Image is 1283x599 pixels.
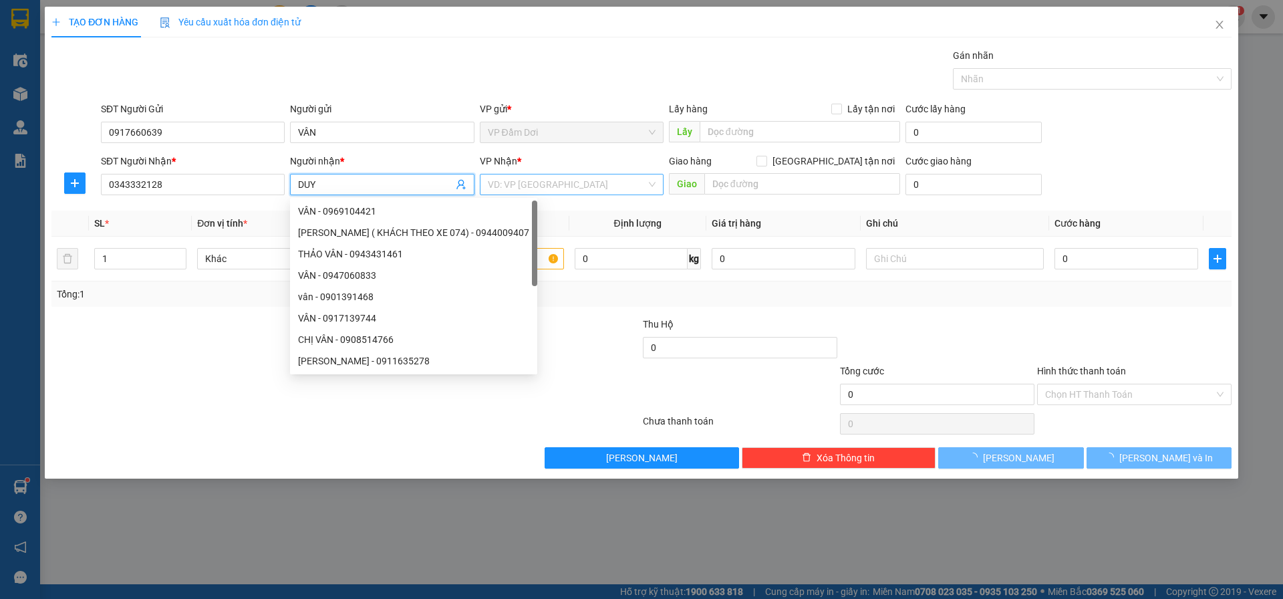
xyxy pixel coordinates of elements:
span: user-add [456,179,466,190]
input: Ghi Chú [866,248,1044,269]
input: Dọc đường [700,121,900,142]
input: Dọc đường [704,173,900,195]
div: NGUYỄN ÁI VÂN ( KHÁCH THEO XE 074) - 0944009407 [290,222,537,243]
span: Xóa Thông tin [817,451,875,465]
span: Tổng cước [840,366,884,376]
span: kg [688,248,701,269]
input: 0 [712,248,855,269]
span: Lấy hàng [669,104,708,114]
div: THẢO VÂN - 0943431461 [298,247,529,261]
div: SĐT Người Nhận [101,154,285,168]
div: VP gửi [480,102,664,116]
span: Giao hàng [669,156,712,166]
span: plus [51,17,61,27]
span: Giao [669,173,704,195]
label: Cước giao hàng [905,156,972,166]
button: deleteXóa Thông tin [742,447,936,469]
div: [PERSON_NAME] ( KHÁCH THEO XE 074) - 0944009407 [298,225,529,240]
label: Hình thức thanh toán [1037,366,1126,376]
span: [PERSON_NAME] [983,451,1054,465]
div: [PERSON_NAME] - 0911635278 [298,354,529,368]
span: delete [802,453,811,463]
span: Định lượng [614,218,662,229]
span: Cước hàng [1054,218,1101,229]
span: Thu Hộ [643,319,674,330]
div: VÂN - 0947060833 [290,265,537,286]
div: VÂN - 0969104421 [298,204,529,219]
div: Chưa thanh toán [641,414,839,437]
button: plus [64,172,86,194]
button: [PERSON_NAME] [938,447,1083,469]
span: Lấy tận nơi [842,102,900,116]
label: Gán nhãn [953,50,994,61]
button: [PERSON_NAME] và In [1087,447,1232,469]
input: Cước lấy hàng [905,122,1042,143]
li: 02839.63.63.63 [6,46,255,63]
li: 85 [PERSON_NAME] [6,29,255,46]
div: vân - 0901391468 [290,286,537,308]
span: [GEOGRAPHIC_DATA] tận nơi [767,154,900,168]
input: Cước giao hàng [905,174,1042,195]
div: CHỊ VÂN - 0908514766 [298,332,529,347]
div: VÂN - 0917139744 [298,311,529,326]
button: Close [1201,7,1238,44]
span: Lấy [669,121,700,142]
div: VÂN - 0917139744 [290,308,537,329]
span: SL [94,218,105,229]
button: plus [1209,248,1226,269]
span: environment [77,32,88,43]
div: Tổng: 1 [57,287,495,302]
span: VP Đầm Dơi [488,122,656,142]
span: Giá trị hàng [712,218,761,229]
div: BẢO VÂN - 0911635278 [290,350,537,372]
label: Cước lấy hàng [905,104,966,114]
span: Yêu cầu xuất hóa đơn điện tử [160,17,301,27]
b: [PERSON_NAME] [77,9,189,25]
span: close [1214,19,1225,30]
th: Ghi chú [861,211,1049,237]
div: vân - 0901391468 [298,289,529,304]
div: Người nhận [290,154,474,168]
div: VÂN - 0947060833 [298,268,529,283]
div: THẢO VÂN - 0943431461 [290,243,537,265]
span: phone [77,49,88,59]
button: [PERSON_NAME] [545,447,739,469]
span: TẠO ĐƠN HÀNG [51,17,138,27]
span: VP Nhận [480,156,517,166]
img: icon [160,17,170,28]
div: CHỊ VÂN - 0908514766 [290,329,537,350]
div: Người gửi [290,102,474,116]
span: Đơn vị tính [197,218,247,229]
div: SĐT Người Gửi [101,102,285,116]
span: loading [1105,453,1119,462]
div: VÂN - 0969104421 [290,201,537,222]
span: Khác [205,249,367,269]
span: loading [968,453,983,462]
button: delete [57,248,78,269]
span: plus [65,178,85,189]
span: plus [1209,253,1226,264]
span: [PERSON_NAME] [606,451,678,465]
span: [PERSON_NAME] và In [1119,451,1213,465]
b: GỬI : VP Đầm Dơi [6,84,150,106]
